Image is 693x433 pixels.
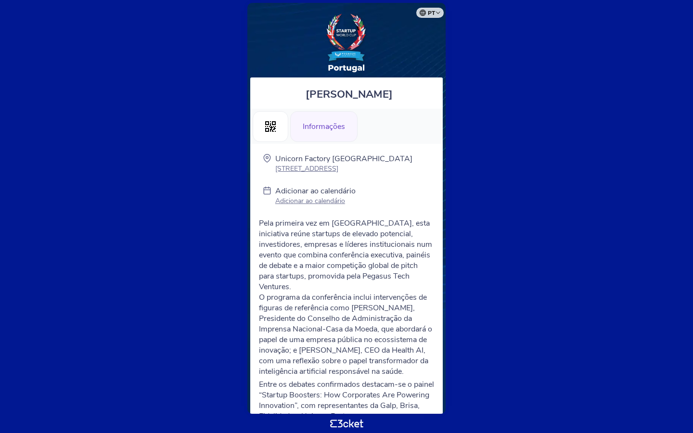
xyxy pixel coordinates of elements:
p: Unicorn Factory [GEOGRAPHIC_DATA] [275,153,412,164]
span: [PERSON_NAME] [306,87,393,102]
a: Informações [290,120,358,131]
a: Adicionar ao calendário Adicionar ao calendário [275,186,356,207]
p: O programa da conferência inclui intervenções de figuras de referência como [PERSON_NAME], Presid... [259,292,434,377]
span: Pela primeira vez em [GEOGRAPHIC_DATA], esta iniciativa reúne startups de elevado potencial, inve... [259,218,432,292]
p: Adicionar ao calendário [275,196,356,205]
a: Unicorn Factory [GEOGRAPHIC_DATA] [STREET_ADDRESS] [275,153,412,173]
img: Startup World Cup Portugal [325,13,368,73]
p: [STREET_ADDRESS] [275,164,412,173]
div: Informações [290,111,358,142]
p: Adicionar ao calendário [275,186,356,196]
